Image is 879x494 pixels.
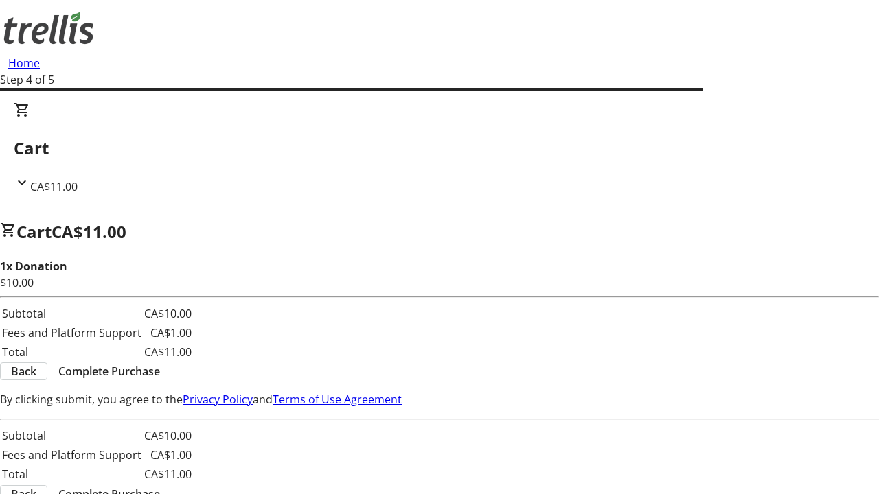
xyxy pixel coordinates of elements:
td: CA$10.00 [144,305,192,322]
button: Complete Purchase [47,363,171,379]
td: Subtotal [1,427,142,445]
span: Complete Purchase [58,363,160,379]
span: CA$11.00 [30,179,78,194]
a: Terms of Use Agreement [273,392,402,407]
td: Fees and Platform Support [1,324,142,342]
td: CA$11.00 [144,465,192,483]
span: CA$11.00 [52,220,126,243]
td: Total [1,343,142,361]
span: Back [11,363,36,379]
span: Cart [16,220,52,243]
h2: Cart [14,136,865,161]
td: Subtotal [1,305,142,322]
td: CA$1.00 [144,446,192,464]
div: CartCA$11.00 [14,102,865,195]
td: Fees and Platform Support [1,446,142,464]
a: Privacy Policy [183,392,253,407]
td: CA$11.00 [144,343,192,361]
td: CA$10.00 [144,427,192,445]
td: Total [1,465,142,483]
td: CA$1.00 [144,324,192,342]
